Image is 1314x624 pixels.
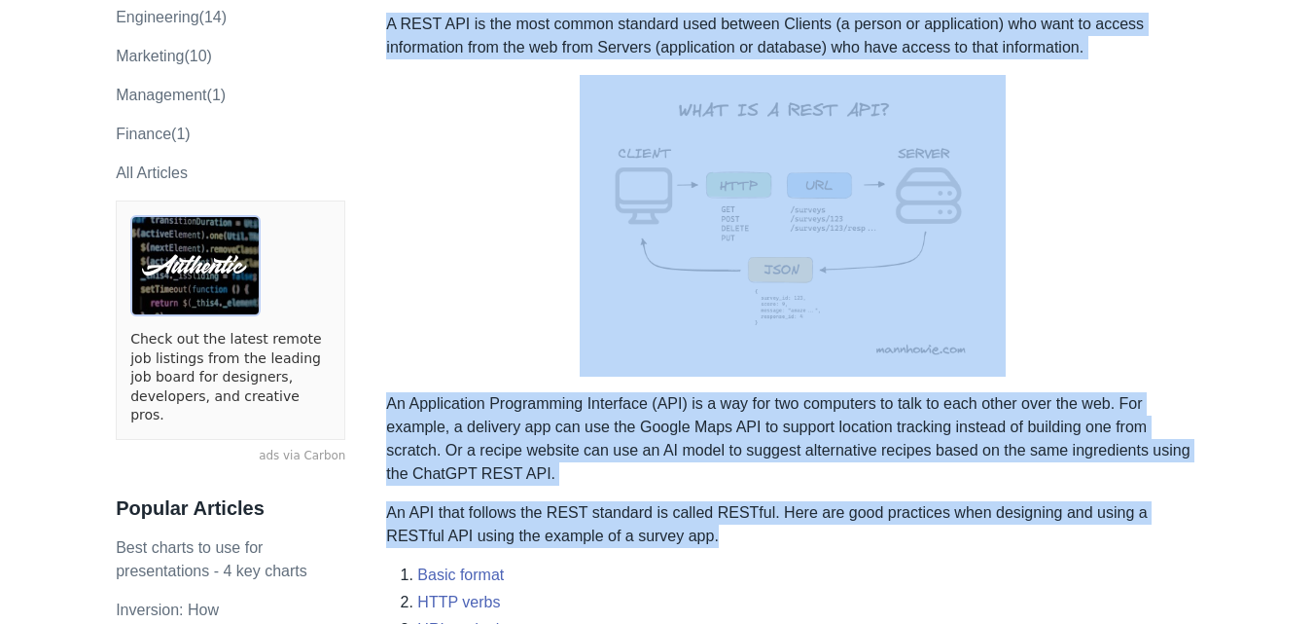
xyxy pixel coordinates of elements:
img: ads via Carbon [130,215,261,316]
a: Basic format [417,567,504,583]
a: HTTP verbs [417,594,500,610]
a: ads via Carbon [116,448,345,465]
a: engineering(14) [116,9,227,25]
a: Finance(1) [116,126,190,142]
p: An Application Programming Interface (API) is a way for two computers to talk to each other over ... [386,392,1197,486]
p: An API that follows the REST standard is called RESTful. Here are good practices when designing a... [386,501,1197,548]
img: rest-api [580,75,1006,377]
a: Best charts to use for presentations - 4 key charts [116,539,307,579]
a: Management(1) [116,87,226,103]
h3: Popular Articles [116,496,345,521]
a: Check out the latest remote job listings from the leading job board for designers, developers, an... [130,330,331,425]
a: marketing(10) [116,48,212,64]
a: All Articles [116,165,188,181]
p: A REST API is the most common standard used between Clients (a person or application) who want to... [386,13,1197,59]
